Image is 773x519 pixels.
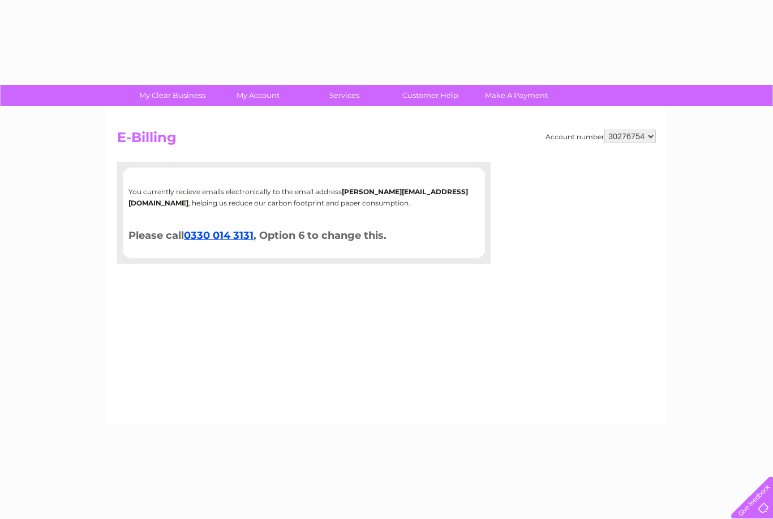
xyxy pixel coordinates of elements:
[117,130,656,151] h2: E-Billing
[128,187,468,207] b: [PERSON_NAME][EMAIL_ADDRESS][DOMAIN_NAME]
[384,85,477,106] a: Customer Help
[470,85,563,106] a: Make A Payment
[546,130,656,143] div: Account number
[184,229,254,242] a: 0330 014 3131
[212,85,305,106] a: My Account
[128,228,479,247] h3: Please call , Option 6 to change this.
[128,186,479,208] p: You currently recieve emails electronically to the email address , helping us reduce our carbon f...
[298,85,391,106] a: Services
[126,85,219,106] a: My Clear Business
